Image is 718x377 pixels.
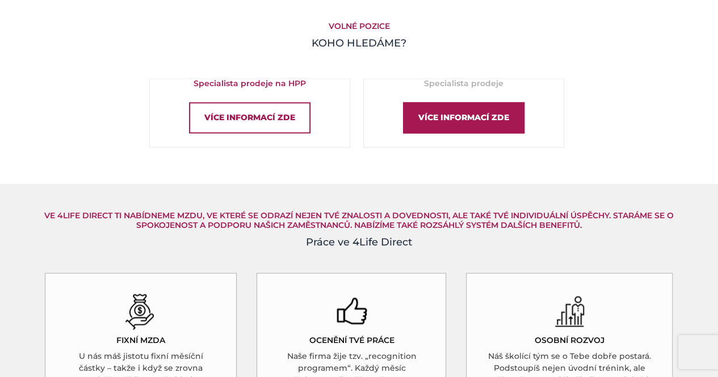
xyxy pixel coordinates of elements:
h5: Specialista prodeje na HPP [150,79,350,88]
h5: Specialista prodeje [364,79,564,88]
a: Specialista prodejeVíce informací zde [363,78,564,147]
img: měšec s dolary černá ikona [125,293,156,329]
h4: KOHO HLEDÁME? [44,36,674,51]
div: Více informací zde [403,102,524,133]
h5: OSOBNÍ ROZVOJ [535,335,604,345]
h5: Volné pozice [44,22,674,31]
a: Specialista prodeje na HPPVíce informací zde [149,78,350,147]
h5: OCENĚNÍ TVÉ PRÁCE [309,335,394,345]
img: ikona tužky a ozubeného kola [554,293,585,329]
h5: Ve 4Life Direct Ti nabídneme mzdu, ve které se odrazí nejen Tvé znalosti a dovednosti, ale také T... [44,211,674,230]
img: palec nahoru facebooková ikona [336,293,367,329]
h5: FIXNÍ MZDA [116,335,165,345]
div: Více informací zde [189,102,310,133]
h4: Práce ve 4Life Direct [44,235,674,250]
